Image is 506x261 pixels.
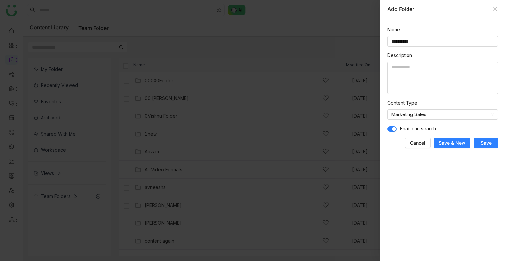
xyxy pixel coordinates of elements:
button: Cancel [405,138,431,148]
label: Content Type [387,99,417,107]
span: Save [481,140,492,146]
span: Save & New [439,140,465,146]
div: Add Folder [387,5,490,13]
button: Save & New [434,138,470,148]
span: Enable in search [400,125,436,132]
nz-select-item: Marketing Sales [391,110,494,119]
button: Save [474,138,498,148]
span: Cancel [410,140,425,146]
label: Description [387,52,412,59]
button: Close [493,6,498,12]
label: Name [387,26,400,33]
